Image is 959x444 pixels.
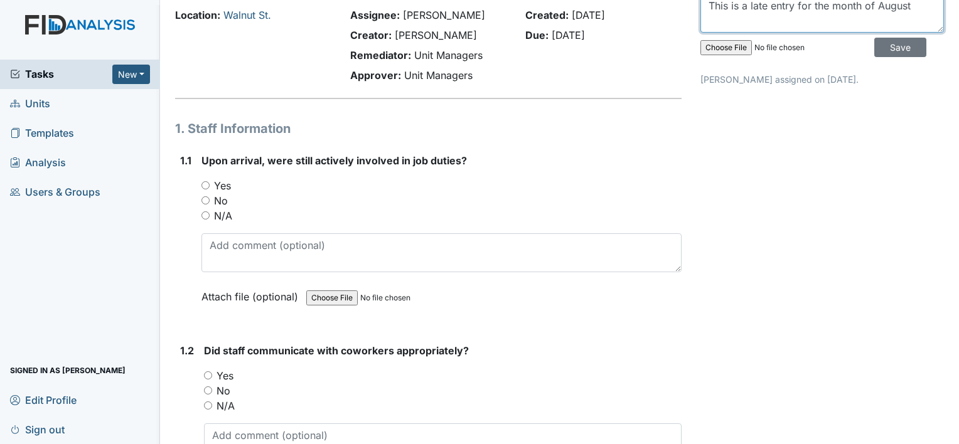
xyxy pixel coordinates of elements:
label: Yes [214,178,231,193]
span: [DATE] [572,9,605,21]
input: No [204,386,212,394]
a: Walnut St. [223,9,271,21]
p: [PERSON_NAME] assigned on [DATE]. [700,73,944,86]
strong: Due: [525,29,549,41]
span: Templates [10,124,74,143]
span: Signed in as [PERSON_NAME] [10,361,126,380]
input: Yes [201,181,210,189]
label: N/A [214,208,232,223]
span: Unit Managers [414,49,483,61]
span: Analysis [10,153,66,172]
span: Sign out [10,420,65,439]
strong: Creator: [350,29,392,41]
label: Yes [217,368,233,383]
span: [PERSON_NAME] [395,29,477,41]
input: N/A [201,211,210,219]
span: Upon arrival, were still actively involved in job duties? [201,154,467,167]
h1: 1. Staff Information [175,119,682,138]
strong: Created: [525,9,569,21]
input: Save [874,38,926,57]
input: N/A [204,401,212,410]
a: Tasks [10,66,112,82]
span: Users & Groups [10,182,100,202]
label: N/A [217,398,235,413]
label: No [217,383,230,398]
label: 1.1 [180,153,191,168]
label: Attach file (optional) [201,282,303,304]
strong: Location: [175,9,220,21]
strong: Remediator: [350,49,411,61]
span: Units [10,94,50,114]
input: No [201,196,210,204]
button: New [112,65,150,84]
span: Edit Profile [10,390,77,410]
span: Did staff communicate with coworkers appropriately? [204,344,469,357]
span: [PERSON_NAME] [403,9,485,21]
span: [DATE] [552,29,585,41]
span: Unit Managers [404,69,473,82]
strong: Approver: [350,69,401,82]
label: 1.2 [180,343,194,358]
label: No [214,193,228,208]
input: Yes [204,371,212,379]
strong: Assignee: [350,9,400,21]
